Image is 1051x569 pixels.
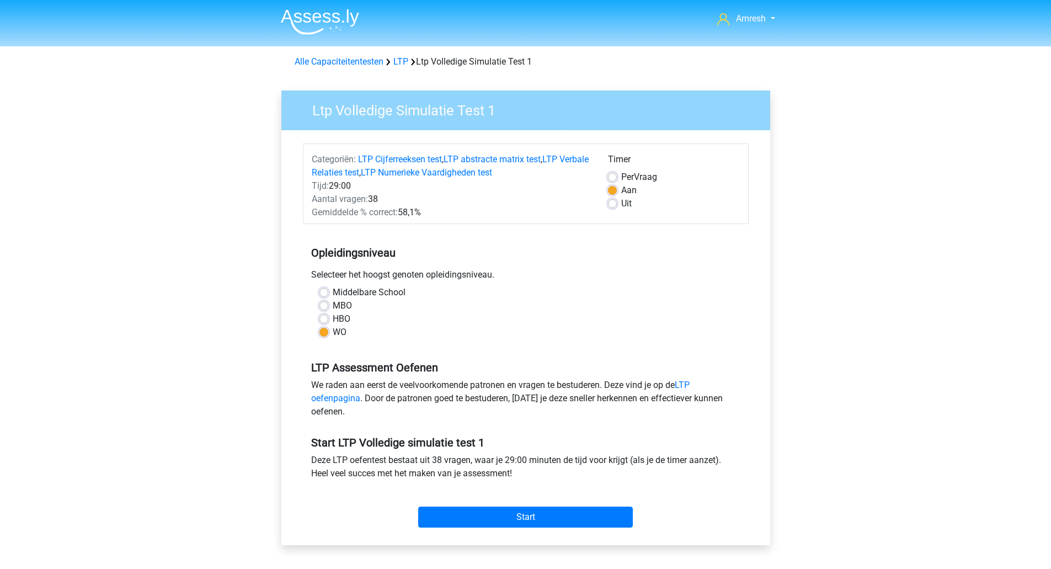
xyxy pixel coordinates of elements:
input: Start [418,507,633,528]
img: Assessly [281,9,359,35]
a: Alle Capaciteitentesten [295,56,383,67]
label: Vraag [621,171,657,184]
h3: Ltp Volledige Simulatie Test 1 [299,98,762,119]
div: Ltp Volledige Simulatie Test 1 [290,55,761,68]
span: Gemiddelde % correct: [312,207,398,217]
div: Deze LTP oefentest bestaat uit 38 vragen, waar je 29:00 minuten de tijd voor krijgt (als je de ti... [303,454,749,485]
div: We raden aan eerst de veelvoorkomende patronen en vragen te bestuderen. Deze vind je op de . Door... [303,379,749,423]
label: MBO [333,299,352,312]
div: 38 [303,193,600,206]
a: LTP abstracte matrix test [444,154,541,164]
a: LTP Numerieke Vaardigheden test [361,167,492,178]
h5: Opleidingsniveau [311,242,740,264]
div: Selecteer het hoogst genoten opleidingsniveau. [303,268,749,286]
a: LTP Cijferreeksen test [358,154,442,164]
h5: LTP Assessment Oefenen [311,361,740,374]
label: HBO [333,312,350,326]
div: Timer [608,153,740,171]
label: Uit [621,197,632,210]
div: 29:00 [303,179,600,193]
div: 58,1% [303,206,600,219]
label: Middelbare School [333,286,406,299]
label: WO [333,326,346,339]
span: Per [621,172,634,182]
span: Categoriën: [312,154,356,164]
label: Aan [621,184,637,197]
div: , , , [303,153,600,179]
a: LTP [393,56,408,67]
span: Aantal vragen: [312,194,368,204]
span: Amresh [736,13,766,24]
span: Tijd: [312,180,329,191]
a: Amresh [713,12,779,25]
h5: Start LTP Volledige simulatie test 1 [311,436,740,449]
